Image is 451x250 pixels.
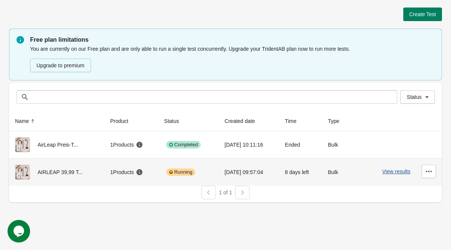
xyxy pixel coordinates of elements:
div: Running [166,168,195,176]
button: Create Test [403,8,442,21]
button: Created date [222,114,266,128]
button: Status [400,90,435,104]
span: Status [407,94,422,100]
div: 1 Products [110,168,143,176]
iframe: chat widget [8,220,32,242]
button: Name [12,114,39,128]
div: [DATE] 10:11:16 [225,137,273,152]
button: Product [107,114,139,128]
span: AirLeap Preis-T... [38,142,78,148]
div: Completed [166,141,201,148]
div: Bulk [328,137,353,152]
span: 1 of 1 [219,189,232,195]
p: Free plan limitations [30,35,434,44]
div: Ended [285,137,316,152]
span: Create Test [409,11,436,17]
button: Type [325,114,350,128]
span: AIRLEAP 39,99 T... [38,169,83,175]
button: Upgrade to premium [30,59,91,72]
button: Time [282,114,307,128]
div: Bulk [328,165,353,180]
div: You are currently on our Free plan and are only able to run a single test concurrently. Upgrade y... [30,44,434,73]
button: Status [161,114,190,128]
button: View results [382,168,410,174]
div: [DATE] 09:57:04 [225,165,273,180]
div: 8 days left [285,165,316,180]
div: 1 Products [110,141,143,148]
